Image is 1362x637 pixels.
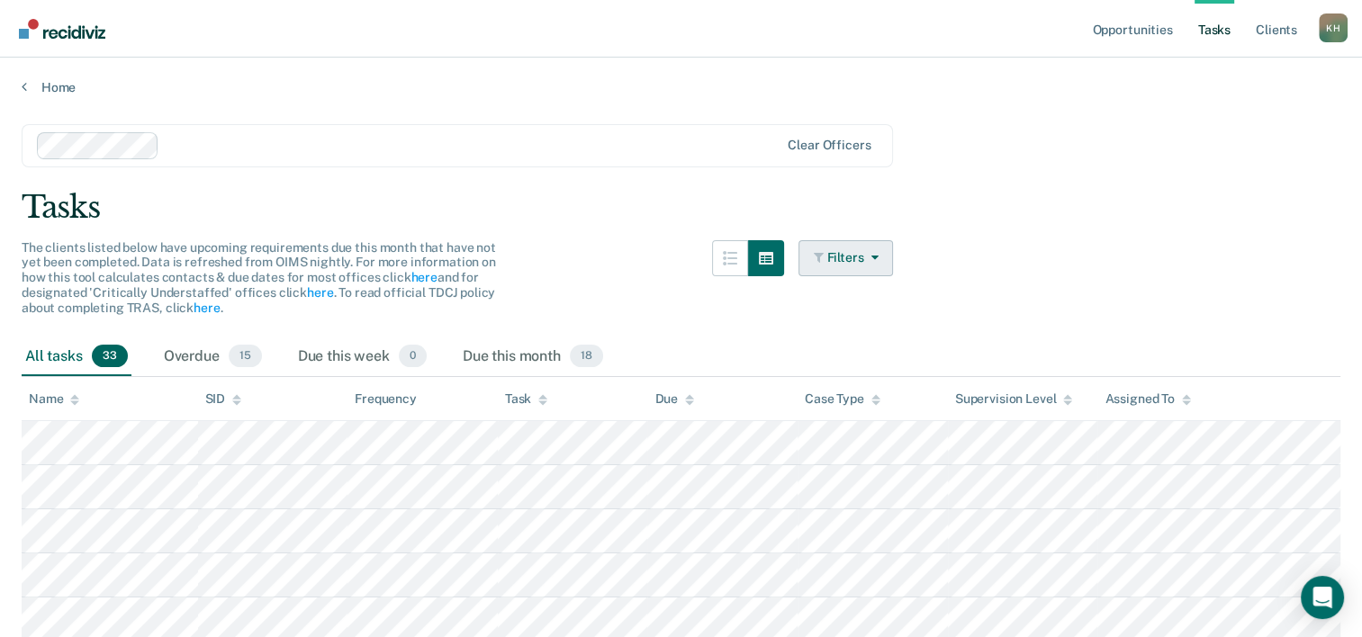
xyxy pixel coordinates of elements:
span: 15 [229,345,262,368]
div: Case Type [805,391,880,407]
div: Task [505,391,547,407]
img: Recidiviz [19,19,105,39]
div: K H [1319,13,1348,42]
a: here [194,301,220,315]
span: The clients listed below have upcoming requirements due this month that have not yet been complet... [22,240,496,315]
div: Supervision Level [955,391,1073,407]
span: 18 [570,345,603,368]
div: Open Intercom Messenger [1301,576,1344,619]
button: Filters [798,240,894,276]
span: 33 [92,345,128,368]
div: Assigned To [1105,391,1190,407]
div: Due [654,391,694,407]
div: Clear officers [788,138,870,153]
div: Tasks [22,189,1340,226]
span: 0 [399,345,427,368]
div: All tasks33 [22,337,131,377]
div: SID [205,391,242,407]
div: Due this week0 [294,337,430,377]
a: here [307,285,333,300]
div: Name [29,391,79,407]
button: Profile dropdown button [1319,13,1348,42]
a: Home [22,79,1340,95]
div: Due this month18 [459,337,607,377]
a: here [410,270,437,284]
div: Frequency [355,391,417,407]
div: Overdue15 [160,337,266,377]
